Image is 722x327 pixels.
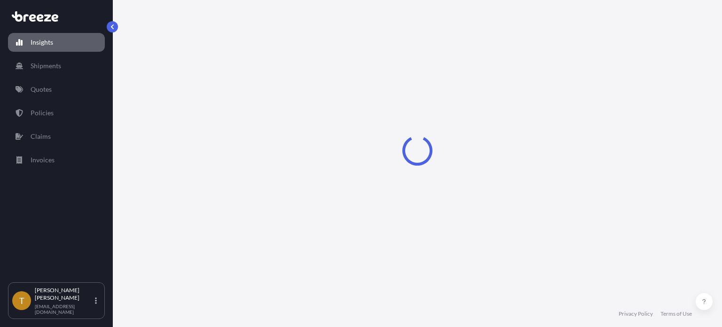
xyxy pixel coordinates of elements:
a: Policies [8,104,105,122]
p: Quotes [31,85,52,94]
a: Insights [8,33,105,52]
a: Invoices [8,151,105,169]
p: [EMAIL_ADDRESS][DOMAIN_NAME] [35,303,93,315]
p: Insights [31,38,53,47]
a: Shipments [8,56,105,75]
span: T [19,296,24,305]
p: Claims [31,132,51,141]
a: Terms of Use [660,310,692,318]
p: Invoices [31,155,55,165]
a: Quotes [8,80,105,99]
a: Claims [8,127,105,146]
a: Privacy Policy [619,310,653,318]
p: Shipments [31,61,61,71]
p: [PERSON_NAME] [PERSON_NAME] [35,287,93,302]
p: Policies [31,108,54,118]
